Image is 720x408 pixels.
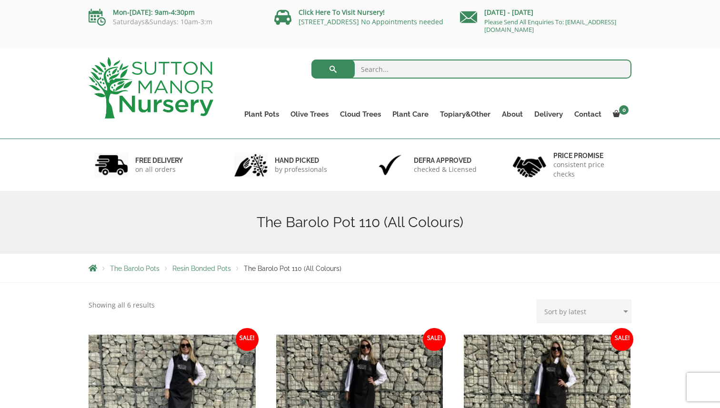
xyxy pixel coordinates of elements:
nav: Breadcrumbs [89,264,631,272]
a: Olive Trees [285,108,334,121]
p: Saturdays&Sundays: 10am-3:m [89,18,260,26]
a: About [496,108,529,121]
p: Showing all 6 results [89,299,155,311]
input: Search... [311,60,632,79]
img: 4.jpg [513,150,546,179]
img: 1.jpg [95,153,128,177]
h6: FREE DELIVERY [135,156,183,165]
img: 2.jpg [234,153,268,177]
a: Resin Bonded Pots [172,265,231,272]
span: Sale! [236,328,259,351]
a: 0 [607,108,631,121]
a: The Barolo Pots [110,265,160,272]
h6: Price promise [553,151,626,160]
span: Sale! [423,328,446,351]
a: Please Send All Enquiries To: [EMAIL_ADDRESS][DOMAIN_NAME] [484,18,616,34]
p: [DATE] - [DATE] [460,7,631,18]
p: on all orders [135,165,183,174]
span: The Barolo Pot 110 (All Colours) [244,265,341,272]
a: Cloud Trees [334,108,387,121]
h6: hand picked [275,156,327,165]
img: 3.jpg [373,153,407,177]
p: checked & Licensed [414,165,477,174]
img: logo [89,57,213,119]
a: Plant Pots [239,108,285,121]
p: Mon-[DATE]: 9am-4:30pm [89,7,260,18]
span: Sale! [610,328,633,351]
a: Contact [569,108,607,121]
span: 0 [619,105,629,115]
h6: Defra approved [414,156,477,165]
a: [STREET_ADDRESS] No Appointments needed [299,17,443,26]
a: Plant Care [387,108,434,121]
a: Topiary&Other [434,108,496,121]
a: Click Here To Visit Nursery! [299,8,385,17]
a: Delivery [529,108,569,121]
select: Shop order [537,299,631,323]
h1: The Barolo Pot 110 (All Colours) [89,214,631,231]
p: consistent price checks [553,160,626,179]
p: by professionals [275,165,327,174]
